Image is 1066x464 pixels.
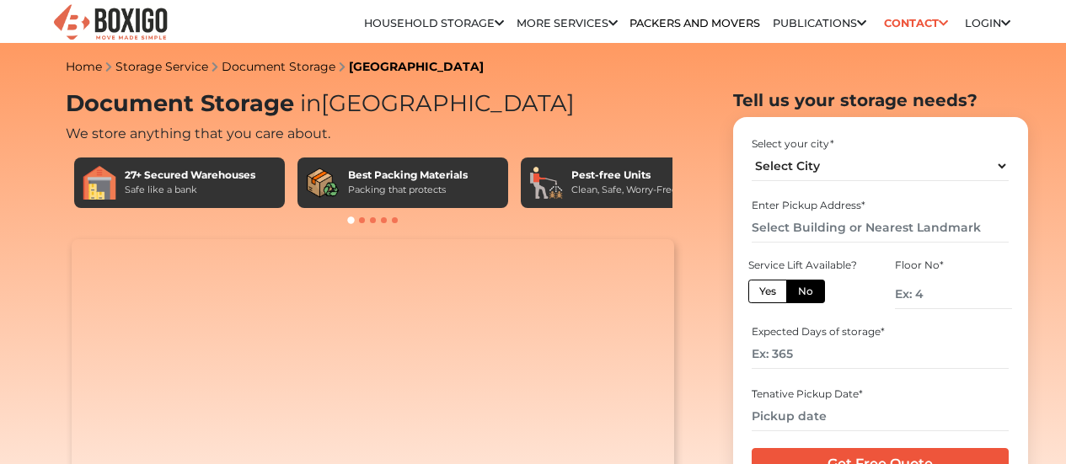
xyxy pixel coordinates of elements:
img: 27+ Secured Warehouses [83,166,116,200]
div: Select your city [752,136,1009,152]
div: Floor No [895,258,1011,273]
a: Household Storage [364,17,504,29]
img: Boxigo [51,3,169,44]
a: [GEOGRAPHIC_DATA] [349,59,484,74]
div: Packing that protects [348,183,468,197]
a: Document Storage [222,59,335,74]
div: Clean, Safe, Worry-Free [571,183,678,197]
input: Ex: 4 [895,280,1011,309]
h2: Tell us your storage needs? [733,90,1028,110]
a: Packers and Movers [629,17,760,29]
label: No [786,280,825,303]
input: Ex: 365 [752,339,1009,369]
div: 27+ Secured Warehouses [125,168,255,183]
a: Contact [878,10,953,36]
div: Best Packing Materials [348,168,468,183]
div: Pest-free Units [571,168,678,183]
span: in [300,89,321,117]
a: Login [965,17,1010,29]
span: We store anything that you care about. [66,125,330,141]
div: Expected Days of storage [752,324,1009,339]
img: Best Packing Materials [306,166,340,200]
a: Storage Service [115,59,208,74]
a: More services [517,17,618,29]
div: Service Lift Available? [748,258,865,273]
a: Publications [773,17,866,29]
input: Select Building or Nearest Landmark [752,213,1009,243]
div: Tenative Pickup Date [752,387,1009,402]
div: Enter Pickup Address [752,198,1009,213]
label: Yes [748,280,787,303]
h1: Document Storage [66,90,681,118]
img: Pest-free Units [529,166,563,200]
input: Pickup date [752,402,1009,431]
a: Home [66,59,102,74]
span: [GEOGRAPHIC_DATA] [294,89,575,117]
div: Safe like a bank [125,183,255,197]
